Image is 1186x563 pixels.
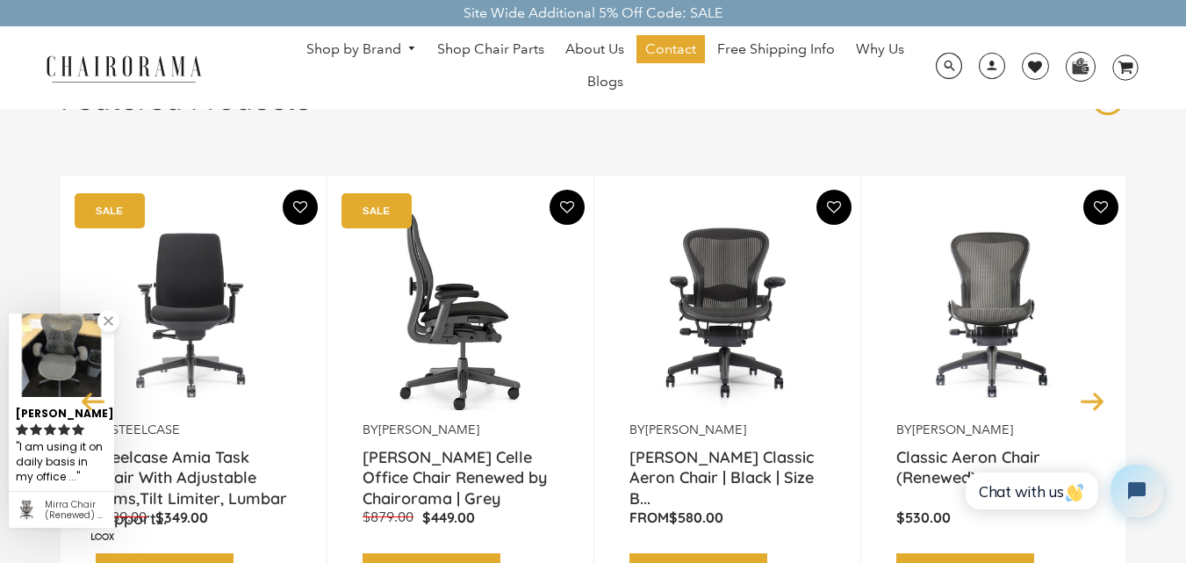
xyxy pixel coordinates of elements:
[946,450,1178,532] iframe: Tidio Chat
[363,509,413,525] span: $879.00
[298,36,426,63] a: Shop by Brand
[111,422,180,437] a: Steelcase
[896,202,1092,422] img: Classic Aeron Chair (Renewed) - chairorama
[847,35,913,63] a: Why Us
[283,190,318,225] button: Add To Wishlist
[16,438,107,487] div: I am using it on daily basis in my office and so far great positive reviews from my side
[96,422,291,438] p: by
[708,35,844,63] a: Free Shipping Info
[16,423,28,436] svg: rating icon full
[363,422,558,438] p: by
[96,202,291,422] a: Amia Chair by chairorama.com Renewed Amia Chair chairorama.com
[557,35,633,63] a: About Us
[363,447,558,491] a: [PERSON_NAME] Celle Office Chair Renewed by Chairorama | Grey
[629,422,825,438] p: by
[912,422,1013,437] a: [PERSON_NAME]
[96,447,291,491] a: Steelcase Amia Task Chair With Adjustable Arms,Tilt Limiter, Lumbar Support...
[437,40,544,59] span: Shop Chair Parts
[78,386,109,416] button: Previous
[428,35,553,63] a: Shop Chair Parts
[1077,386,1108,416] button: Next
[1067,53,1094,79] img: WhatsApp_Image_2024-07-12_at_16.23.01.webp
[636,35,705,63] a: Contact
[579,68,632,96] a: Blogs
[363,202,558,422] img: Herman Miller Celle Office Chair Renewed by Chairorama | Grey - chairorama
[587,73,623,91] span: Blogs
[1083,190,1118,225] button: Add To Wishlist
[629,202,825,422] a: Herman Miller Classic Aeron Chair | Black | Size B (Renewed) - chairorama Herman Miller Classic A...
[422,509,475,526] span: $449.00
[16,400,107,422] div: [PERSON_NAME]
[9,314,114,397] img: Helen J. review of Mirra Chair (Renewed) | Grey
[45,500,107,521] div: Mirra Chair (Renewed) | Grey
[30,423,42,436] svg: rating icon full
[565,40,624,59] span: About Us
[645,40,696,59] span: Contact
[896,509,951,526] span: $530.00
[44,423,56,436] svg: rating icon full
[36,53,212,83] img: chairorama
[669,509,723,526] span: $580.00
[155,509,208,526] span: $349.00
[629,509,825,527] p: From
[286,35,925,100] nav: DesktopNavigation
[96,509,147,525] span: $489.00
[58,423,70,436] svg: rating icon full
[717,40,835,59] span: Free Shipping Info
[96,202,291,422] img: Amia Chair by chairorama.com
[629,202,825,422] img: Herman Miller Classic Aeron Chair | Black | Size B (Renewed) - chairorama
[856,40,904,59] span: Why Us
[629,447,825,491] a: [PERSON_NAME] Classic Aeron Chair | Black | Size B...
[896,447,1092,491] a: Classic Aeron Chair (Renewed)
[363,205,390,216] text: SALE
[72,423,84,436] svg: rating icon full
[550,190,585,225] button: Add To Wishlist
[645,422,746,437] a: [PERSON_NAME]
[378,422,479,437] a: [PERSON_NAME]
[363,202,558,422] a: Herman Miller Celle Office Chair Renewed by Chairorama | Grey - chairorama Herman Miller Celle Of...
[896,422,1092,438] p: by
[816,190,852,225] button: Add To Wishlist
[96,205,123,216] text: SALE
[896,202,1092,422] a: Classic Aeron Chair (Renewed) - chairorama Classic Aeron Chair (Renewed) - chairorama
